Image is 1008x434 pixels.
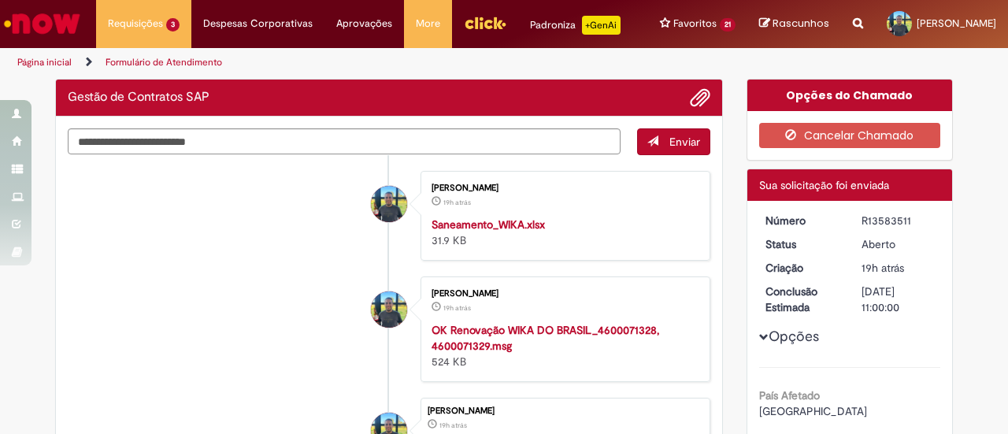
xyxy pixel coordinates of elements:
div: [DATE] 11:00:00 [862,284,935,315]
dt: Número [754,213,850,228]
img: click_logo_yellow_360x200.png [464,11,506,35]
span: Favoritos [673,16,717,32]
div: 524 KB [432,322,694,369]
time: 30/09/2025 18:18:40 [862,261,904,275]
div: Aberto [862,236,935,252]
a: Página inicial [17,56,72,69]
span: 19h atrás [862,261,904,275]
span: 19h atrás [443,198,471,207]
dt: Status [754,236,850,252]
dt: Conclusão Estimada [754,284,850,315]
div: Leonardo Cardoso [371,291,407,328]
span: Despesas Corporativas [203,16,313,32]
div: 31.9 KB [432,217,694,248]
textarea: Digite sua mensagem aqui... [68,128,621,154]
span: Rascunhos [773,16,829,31]
button: Adicionar anexos [690,87,710,108]
span: 3 [166,18,180,32]
a: OK Renovação WIKA DO BRASIL_4600071328, 4600071329.msg [432,323,659,353]
h2: Gestão de Contratos SAP Histórico de tíquete [68,91,209,105]
button: Cancelar Chamado [759,123,941,148]
time: 30/09/2025 18:18:40 [439,421,467,430]
span: More [416,16,440,32]
button: Enviar [637,128,710,155]
ul: Trilhas de página [12,48,660,77]
span: 21 [720,18,736,32]
a: Saneamento_WIKA.xlsx [432,217,545,232]
div: R13583511 [862,213,935,228]
b: País Afetado [759,388,820,402]
a: Rascunhos [759,17,829,32]
div: [PERSON_NAME] [432,289,694,299]
span: Enviar [669,135,700,149]
div: Leonardo Cardoso [371,186,407,222]
div: [PERSON_NAME] [432,184,694,193]
p: +GenAi [582,16,621,35]
span: Requisições [108,16,163,32]
time: 30/09/2025 18:18:32 [443,303,471,313]
span: Aprovações [336,16,392,32]
span: 19h atrás [439,421,467,430]
time: 30/09/2025 18:18:38 [443,198,471,207]
span: [GEOGRAPHIC_DATA] [759,404,867,418]
a: Formulário de Atendimento [106,56,222,69]
div: Opções do Chamado [747,80,953,111]
div: 30/09/2025 18:18:40 [862,260,935,276]
span: [PERSON_NAME] [917,17,996,30]
img: ServiceNow [2,8,83,39]
span: 19h atrás [443,303,471,313]
dt: Criação [754,260,850,276]
div: Padroniza [530,16,621,35]
span: Sua solicitação foi enviada [759,178,889,192]
div: [PERSON_NAME] [428,406,702,416]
